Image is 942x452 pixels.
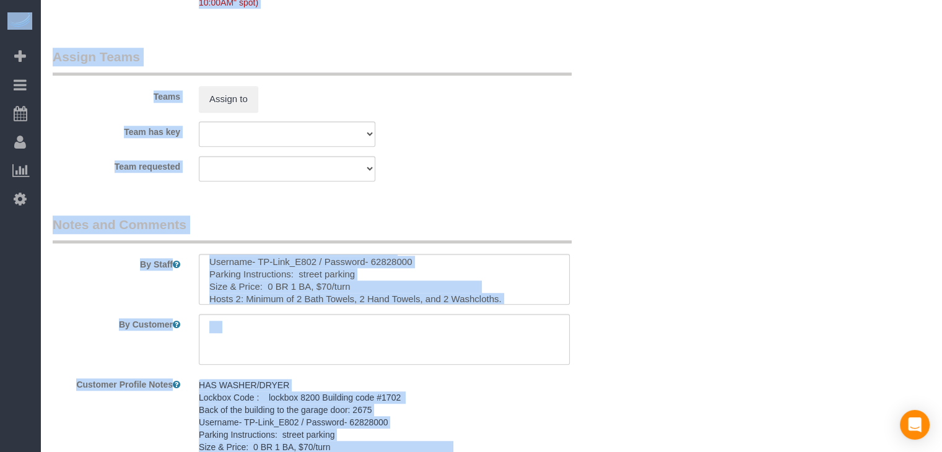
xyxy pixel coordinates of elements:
label: Team has key [43,121,190,138]
img: Automaid Logo [7,12,32,30]
label: By Customer [43,314,190,331]
label: Customer Profile Notes [43,374,190,391]
legend: Assign Teams [53,48,572,76]
label: By Staff [43,254,190,271]
button: Assign to [199,86,258,112]
div: Open Intercom Messenger [900,410,930,440]
label: Teams [43,86,190,103]
legend: Notes and Comments [53,215,572,243]
label: Team requested [43,156,190,173]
